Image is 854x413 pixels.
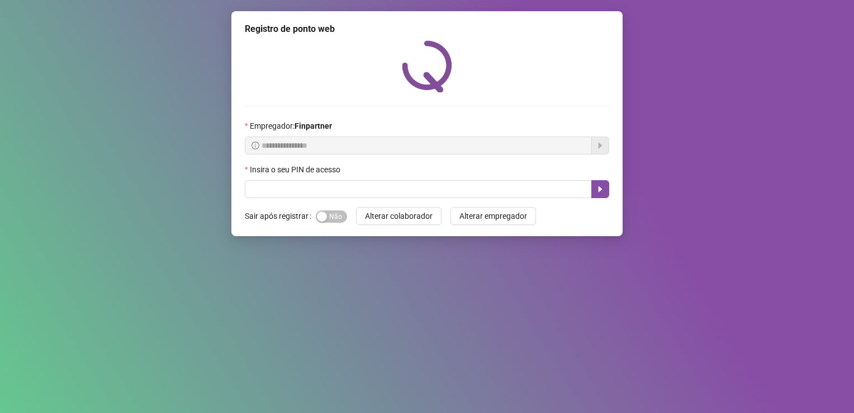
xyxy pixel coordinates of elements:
span: info-circle [252,142,259,149]
label: Insira o seu PIN de acesso [245,163,348,176]
span: Alterar empregador [459,210,527,222]
label: Sair após registrar [245,207,316,225]
button: Alterar empregador [450,207,536,225]
div: Registro de ponto web [245,22,609,36]
span: Empregador : [250,120,332,132]
button: Alterar colaborador [356,207,442,225]
strong: Finpartner [295,121,332,130]
span: Alterar colaborador [365,210,433,222]
img: QRPoint [402,40,452,92]
span: caret-right [596,185,605,194]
